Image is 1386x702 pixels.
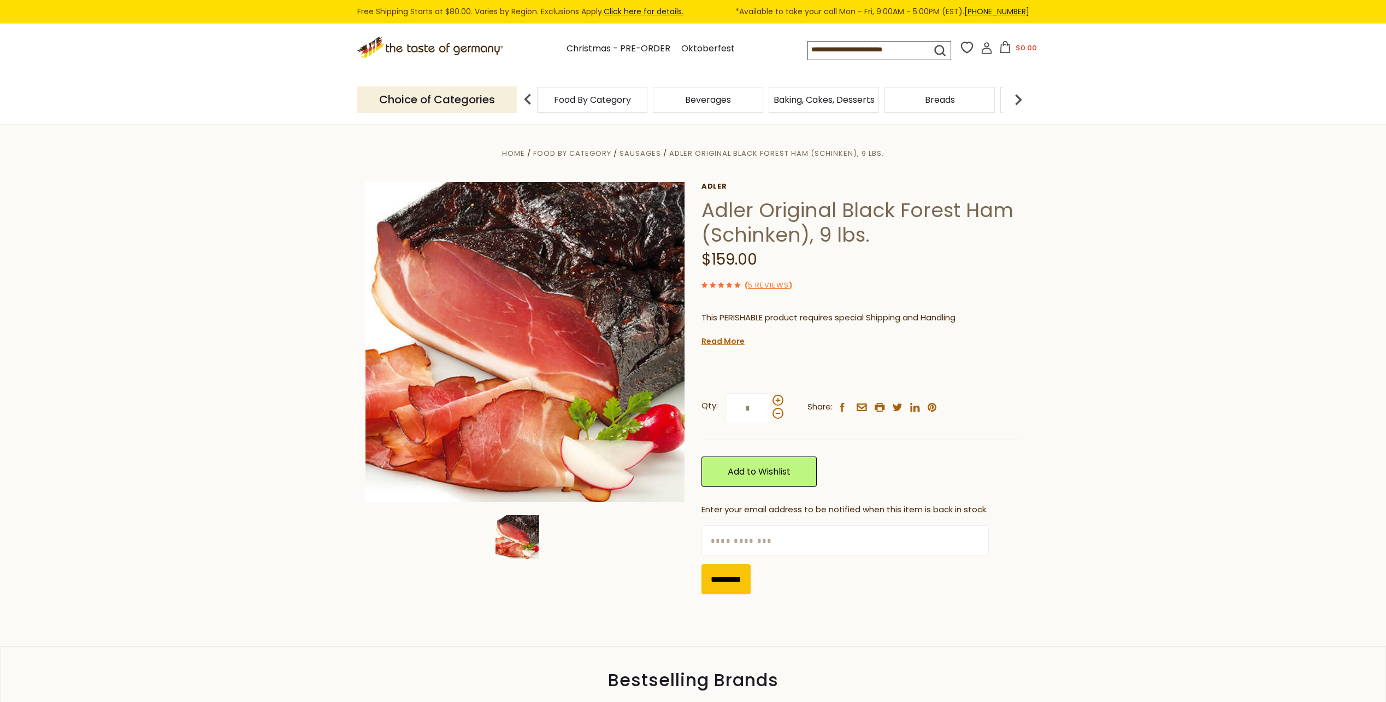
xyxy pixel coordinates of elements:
span: $0.00 [1016,43,1037,53]
a: Oktoberfest [681,42,735,56]
h1: Adler Original Black Forest Ham (Schinken), 9 lbs. [701,198,1021,247]
p: This PERISHABLE product requires special Shipping and Handling [701,311,1021,325]
a: Add to Wishlist [701,457,817,487]
span: ( ) [745,280,792,290]
a: Click here for details. [604,6,683,17]
a: Food By Category [533,148,611,159]
a: Sausages [620,148,661,159]
a: Adler Original Black Forest Ham (Schinken), 9 lbs. [669,148,884,159]
a: Home [502,148,525,159]
img: previous arrow [517,89,539,110]
span: Share: [807,400,833,414]
a: Christmas - PRE-ORDER [567,42,670,56]
a: Food By Category [554,96,631,104]
div: Bestselling Brands [1,674,1385,686]
div: Free Shipping Starts at $80.00. Varies by Region. Exclusions Apply. [357,5,1029,18]
span: $159.00 [701,249,757,270]
a: Adler [701,182,1021,191]
strong: Qty: [701,399,718,413]
button: $0.00 [995,41,1041,57]
a: Baking, Cakes, Desserts [774,96,875,104]
span: *Available to take your call Mon - Fri, 9:00AM - 5:00PM (EST). [735,5,1029,18]
p: Choice of Categories [357,86,517,113]
a: Breads [925,96,955,104]
a: [PHONE_NUMBER] [964,6,1029,17]
li: We will ship this product in heat-protective packaging and ice. [712,333,1021,347]
img: next arrow [1007,89,1029,110]
img: Adler Original Black Forest Ham (Schinken), 9 lbs. [496,515,539,559]
a: Read More [701,336,745,347]
img: Adler Original Black Forest Ham (Schinken), 9 lbs. [365,182,685,502]
a: Beverages [685,96,731,104]
a: 5 Reviews [748,280,789,291]
input: Qty: [726,393,770,423]
div: Enter your email address to be notified when this item is back in stock. [701,503,1021,517]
